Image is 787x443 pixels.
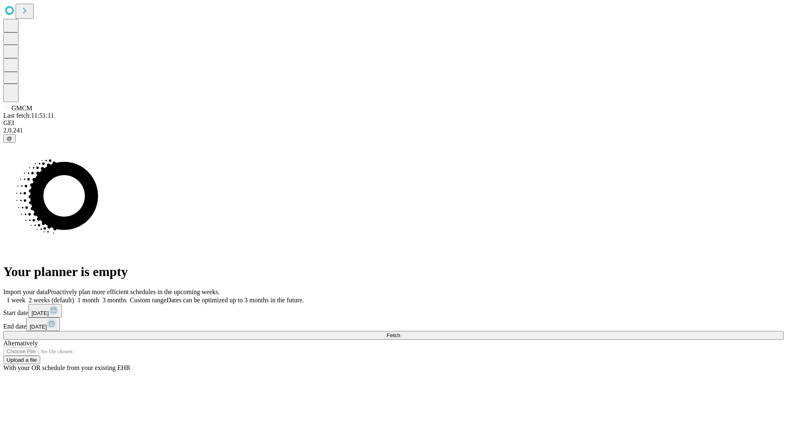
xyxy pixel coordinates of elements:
[3,340,38,347] span: Alternatively
[3,317,784,331] div: End date
[3,356,40,364] button: Upload a file
[28,304,62,317] button: [DATE]
[30,324,47,330] span: [DATE]
[130,297,166,304] span: Custom range
[3,331,784,340] button: Fetch
[26,317,60,331] button: [DATE]
[102,297,127,304] span: 3 months
[48,288,220,295] span: Proactively plan more efficient schedules in the upcoming weeks.
[3,288,48,295] span: Import your data
[166,297,304,304] span: Dates can be optimized up to 3 months in the future.
[11,105,32,112] span: GMCM
[77,297,99,304] span: 1 month
[3,134,16,143] button: @
[3,264,784,279] h1: Your planner is empty
[3,304,784,317] div: Start date
[3,119,784,127] div: GEI
[29,297,74,304] span: 2 weeks (default)
[7,297,25,304] span: 1 week
[32,310,49,316] span: [DATE]
[3,127,784,134] div: 2.0.241
[7,135,12,142] span: @
[3,364,130,371] span: With your OR schedule from your existing EHR
[3,112,54,119] span: Last fetch: 11:51:11
[387,332,400,338] span: Fetch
